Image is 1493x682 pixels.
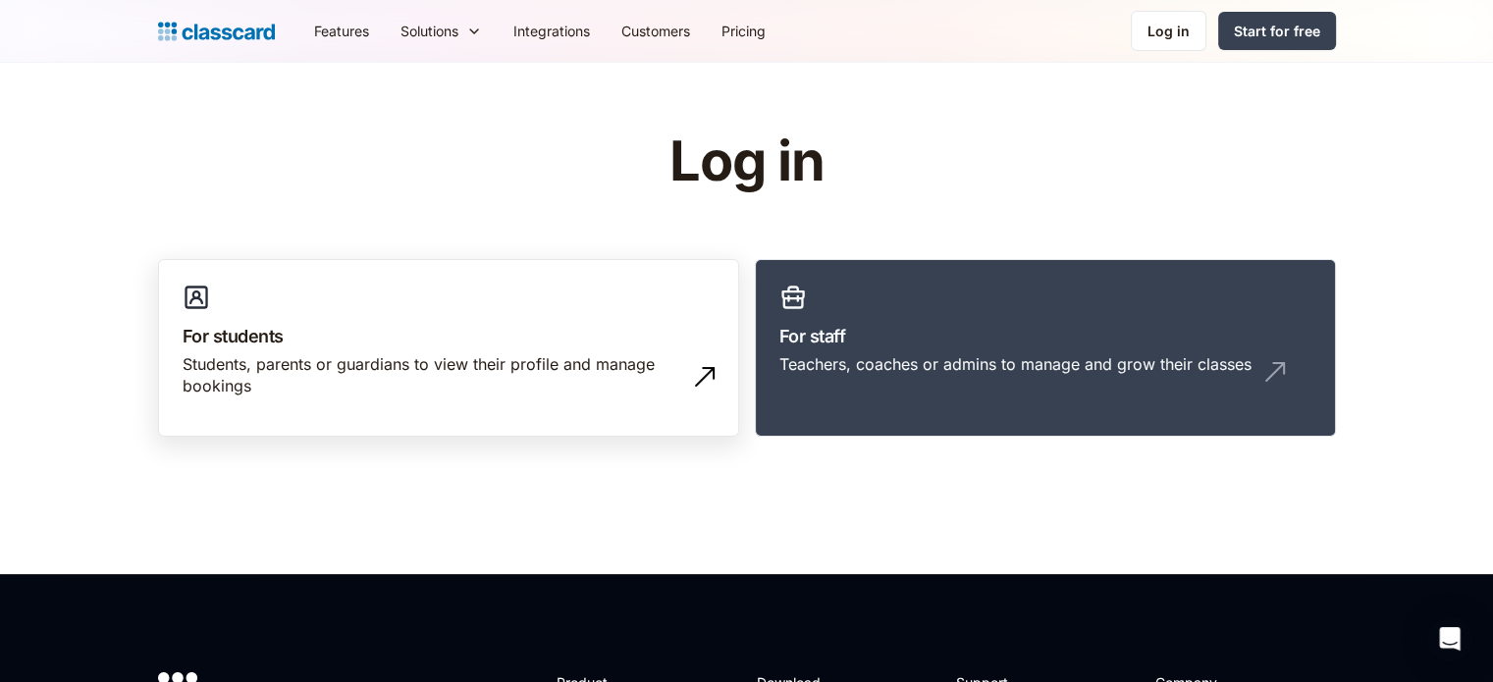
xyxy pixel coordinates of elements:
div: Log in [1147,21,1190,41]
a: Start for free [1218,12,1336,50]
h1: Log in [435,131,1058,192]
h3: For staff [779,323,1311,349]
div: Solutions [400,21,458,41]
a: For studentsStudents, parents or guardians to view their profile and manage bookings [158,259,739,438]
div: Students, parents or guardians to view their profile and manage bookings [183,353,675,397]
a: Features [298,9,385,53]
a: Pricing [706,9,781,53]
a: Integrations [498,9,606,53]
a: home [158,18,275,45]
div: Start for free [1234,21,1320,41]
h3: For students [183,323,715,349]
div: Solutions [385,9,498,53]
div: Teachers, coaches or admins to manage and grow their classes [779,353,1252,375]
div: Open Intercom Messenger [1426,615,1473,662]
a: Log in [1131,11,1206,51]
a: Customers [606,9,706,53]
a: For staffTeachers, coaches or admins to manage and grow their classes [755,259,1336,438]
